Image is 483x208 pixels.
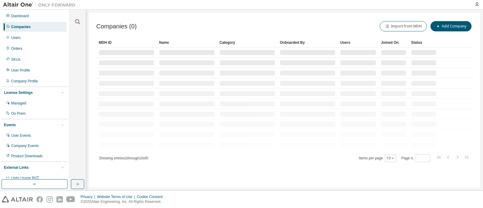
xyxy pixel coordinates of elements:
[430,21,472,31] button: Add Company
[11,143,39,148] div: Company Events
[11,133,31,138] div: User Events
[137,194,166,199] div: Cookie Consent
[2,196,33,203] img: altair_logo.svg
[4,165,29,170] div: External Links
[11,35,21,40] div: Users
[159,38,215,47] div: Name
[381,38,406,47] div: Joined On
[401,154,430,162] span: Page n.
[11,176,39,180] span: Units Usage BI
[46,196,53,203] img: instagram.svg
[99,38,154,47] div: MDH ID
[11,111,26,116] div: On Prem
[11,14,29,18] div: Dashboard
[340,38,376,47] div: Users
[4,90,33,95] div: License Settings
[66,196,75,203] img: youtube.svg
[359,154,396,162] span: Items per page
[11,154,43,158] div: Product Downloads
[56,196,63,203] img: linkedin.svg
[11,57,21,62] div: SKUs
[81,194,97,199] div: Privacy
[411,38,437,47] div: Status
[219,38,275,47] div: Category
[380,21,427,31] button: Import from MDH
[11,101,26,106] div: Managed
[4,123,16,127] div: Events
[386,156,395,161] button: 10
[11,24,31,29] div: Companies
[97,194,137,199] div: Website Terms of Use
[11,46,22,51] div: Orders
[11,68,30,73] div: User Profile
[99,156,148,160] span: Showing entries 1 through 10 of 0
[3,2,78,8] img: Altair One
[37,196,43,203] img: facebook.svg
[280,38,335,47] div: Onboarded By
[96,23,137,30] span: Companies (0)
[11,79,38,84] div: Company Profile
[81,199,166,204] p: © 2025 Altair Engineering, Inc. All Rights Reserved.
